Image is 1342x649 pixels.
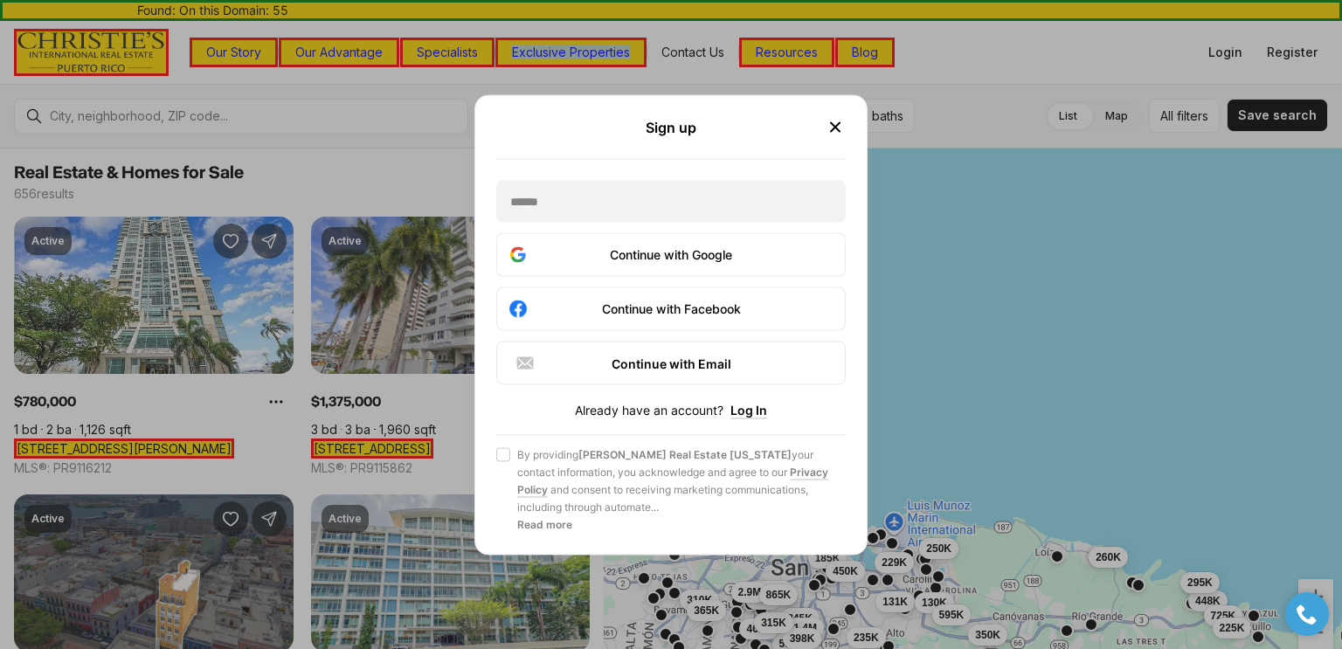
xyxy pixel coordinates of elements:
[496,232,846,276] button: Continue with Google
[575,403,723,417] span: Already have an account?
[517,465,828,495] a: Privacy Policy
[517,517,572,530] b: Read more
[517,445,846,515] span: By providing your contact information, you acknowledge and agree to our and consent to receiving ...
[646,120,696,134] h2: Sign up
[496,341,846,384] button: Continue with Email
[508,298,834,319] div: Continue with Facebook
[508,244,834,265] div: Continue with Google
[496,287,846,330] button: Continue with Facebook
[578,447,792,460] b: [PERSON_NAME] Real Estate [US_STATE]
[515,352,827,373] div: Continue with Email
[730,402,767,417] button: Log In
